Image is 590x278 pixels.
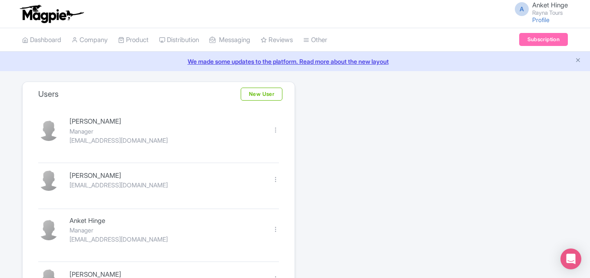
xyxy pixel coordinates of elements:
a: Reviews [261,28,293,52]
img: logo-ab69f6fb50320c5b225c76a69d11143b.png [18,4,85,23]
a: Other [303,28,327,52]
a: Dashboard [22,28,61,52]
a: Subscription [519,33,568,46]
a: New User [241,88,282,101]
img: contact-b11cc6e953956a0c50a2f97983291f06.png [38,120,59,141]
a: Company [72,28,108,52]
span: A [515,2,529,16]
a: A Anket Hinge Rayna Tours [510,2,568,16]
div: Manager [70,127,262,136]
div: [PERSON_NAME] [70,117,262,127]
div: [EMAIL_ADDRESS][DOMAIN_NAME] [70,180,262,190]
a: Messaging [209,28,250,52]
a: Profile [532,16,550,23]
div: Manager [70,226,262,235]
button: Close announcement [575,56,581,66]
a: Product [118,28,149,52]
div: [EMAIL_ADDRESS][DOMAIN_NAME] [70,235,262,244]
img: contact-b11cc6e953956a0c50a2f97983291f06.png [38,170,59,191]
div: Anket Hinge [70,216,262,226]
div: [PERSON_NAME] [70,171,262,181]
a: Distribution [159,28,199,52]
a: We made some updates to the platform. Read more about the new layout [5,57,585,66]
div: Open Intercom Messenger [560,249,581,269]
img: contact-b11cc6e953956a0c50a2f97983291f06.png [38,219,59,240]
div: [EMAIL_ADDRESS][DOMAIN_NAME] [70,136,262,145]
small: Rayna Tours [532,10,568,16]
span: Anket Hinge [532,1,568,9]
h3: Users [38,89,59,99]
